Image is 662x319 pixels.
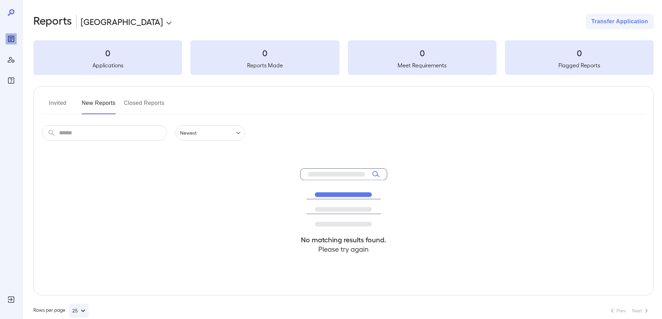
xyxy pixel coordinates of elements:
h3: 0 [190,47,339,58]
h5: Applications [33,61,182,69]
h4: No matching results found. [300,235,387,244]
button: Closed Reports [124,98,165,114]
button: New Reports [82,98,116,114]
h3: 0 [505,47,654,58]
h5: Meet Requirements [348,61,497,69]
div: Log Out [6,294,17,305]
h4: Please try again [300,244,387,254]
div: FAQ [6,75,17,86]
button: Invited [42,98,73,114]
p: [GEOGRAPHIC_DATA] [81,16,163,27]
h5: Reports Made [190,61,339,69]
button: 25 [70,304,89,318]
div: Manage Users [6,54,17,65]
h3: 0 [33,47,182,58]
button: Transfer Application [586,14,654,29]
summary: 0Applications0Reports Made0Meet Requirements0Flagged Reports [33,40,654,75]
h5: Flagged Reports [505,61,654,69]
nav: pagination navigation [605,305,654,316]
h3: 0 [348,47,497,58]
div: Newest [175,125,245,141]
div: Reports [6,33,17,44]
h2: Reports [33,14,72,29]
div: Rows per page [33,304,89,318]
